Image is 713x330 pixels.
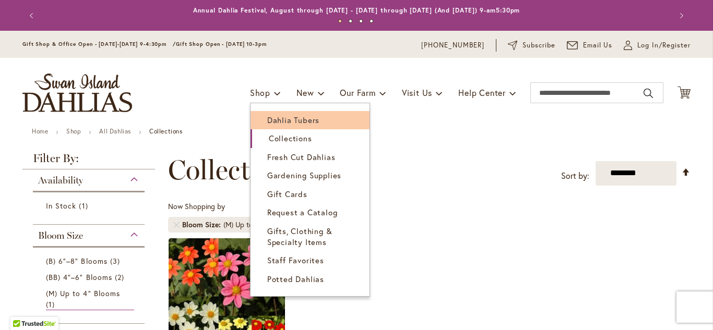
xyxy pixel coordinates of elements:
[115,272,127,283] span: 2
[508,40,555,51] a: Subscribe
[338,19,342,23] button: 1 of 4
[46,201,76,211] span: In Stock
[370,19,373,23] button: 4 of 4
[421,40,484,51] a: [PHONE_NUMBER]
[110,255,123,266] span: 3
[340,87,375,98] span: Our Farm
[182,219,223,230] span: Bloom Size
[22,41,176,47] span: Gift Shop & Office Open - [DATE]-[DATE] 9-4:30pm /
[349,19,352,23] button: 2 of 4
[522,40,555,51] span: Subscribe
[402,87,432,98] span: Visit Us
[79,200,90,211] span: 1
[46,288,134,310] a: (M) Up to 4" Blooms 1
[267,207,338,217] span: Request a Catalog
[624,40,691,51] a: Log In/Register
[46,200,134,211] a: In Stock 1
[583,40,613,51] span: Email Us
[173,222,180,228] a: Remove Bloom Size (M) Up to 4" Blooms
[567,40,613,51] a: Email Us
[458,87,506,98] span: Help Center
[267,226,332,247] span: Gifts, Clothing & Specialty Items
[359,19,363,23] button: 3 of 4
[66,127,81,135] a: Shop
[38,230,83,241] span: Bloom Size
[168,201,225,211] span: Now Shopping by
[561,166,589,186] label: Sort by:
[250,87,270,98] span: Shop
[269,133,312,143] span: Collections
[267,170,341,180] span: Gardening Supplies
[46,288,120,298] span: (M) Up to 4" Blooms
[46,272,112,282] span: (BB) 4"–6" Blooms
[38,175,83,186] span: Availability
[267,255,324,265] span: Staff Favorites
[46,272,134,283] a: (BB) 4"–6" Blooms 2
[267,274,324,284] span: Potted Dahlias
[267,152,336,162] span: Fresh Cut Dahlias
[22,5,43,26] button: Previous
[149,127,183,135] strong: Collections
[193,6,520,14] a: Annual Dahlia Festival, August through [DATE] - [DATE] through [DATE] (And [DATE]) 9-am5:30pm
[637,40,691,51] span: Log In/Register
[670,5,691,26] button: Next
[267,115,319,125] span: Dahlia Tubers
[22,74,132,112] a: store logo
[22,153,155,169] strong: Filter By:
[168,154,299,186] span: Collections
[296,87,314,98] span: New
[176,41,267,47] span: Gift Shop Open - [DATE] 10-3pm
[32,127,48,135] a: Home
[223,219,287,230] div: (M) Up to 4" Blooms
[46,299,57,310] span: 1
[8,293,37,322] iframe: Launch Accessibility Center
[46,255,134,266] a: (B) 6"–8" Blooms 3
[46,256,108,266] span: (B) 6"–8" Blooms
[99,127,131,135] a: All Dahlias
[251,185,370,203] a: Gift Cards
